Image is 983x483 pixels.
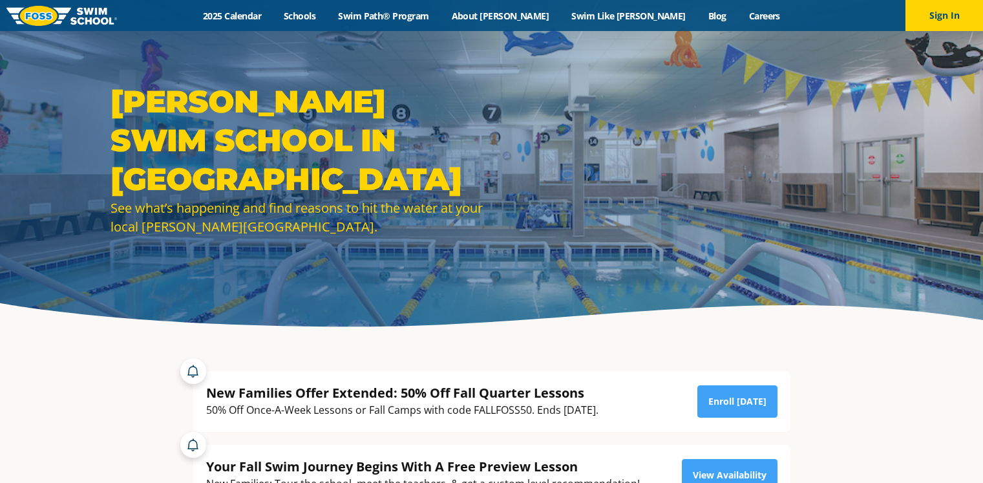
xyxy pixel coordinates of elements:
a: Swim Path® Program [327,10,440,22]
a: Careers [737,10,791,22]
div: New Families Offer Extended: 50% Off Fall Quarter Lessons [206,384,598,402]
a: Swim Like [PERSON_NAME] [560,10,697,22]
div: See what’s happening and find reasons to hit the water at your local [PERSON_NAME][GEOGRAPHIC_DATA]. [111,199,485,236]
div: 50% Off Once-A-Week Lessons or Fall Camps with code FALLFOSS50. Ends [DATE]. [206,402,598,419]
a: About [PERSON_NAME] [440,10,560,22]
a: 2025 Calendar [192,10,273,22]
a: Schools [273,10,327,22]
h1: [PERSON_NAME] Swim School in [GEOGRAPHIC_DATA] [111,82,485,199]
div: Your Fall Swim Journey Begins With A Free Preview Lesson [206,458,640,475]
a: Blog [697,10,737,22]
a: Enroll [DATE] [697,385,777,418]
img: FOSS Swim School Logo [6,6,117,26]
